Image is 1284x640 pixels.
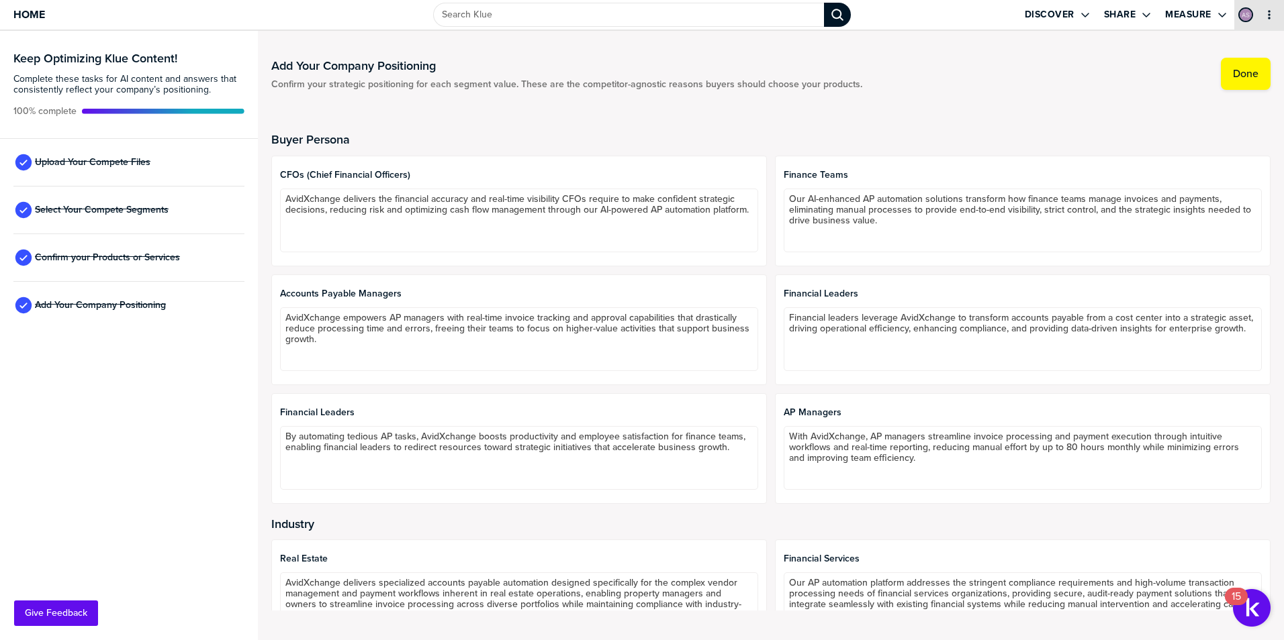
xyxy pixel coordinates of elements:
div: Annie Slider [1238,7,1253,22]
span: AP Managers [784,407,1262,418]
label: Share [1104,9,1136,21]
span: Confirm your Products or Services [35,252,180,263]
span: Finance Teams [784,170,1262,180]
a: Edit Profile [1237,6,1254,23]
div: Search Klue [824,3,851,27]
textarea: Financial leaders leverage AvidXchange to transform accounts payable from a cost center into a st... [784,307,1262,371]
textarea: By automating tedious AP tasks, AvidXchange boosts productivity and employee satisfaction for fin... [280,426,758,490]
h1: Add Your Company Positioning [271,58,862,74]
label: Done [1233,67,1258,81]
button: Open Resource Center, 15 new notifications [1233,589,1271,627]
textarea: Our AP automation platform addresses the stringent compliance requirements and high-volume transa... [784,572,1262,636]
span: CFOs (Chief Financial Officers) [280,170,758,180]
label: Discover [1025,9,1074,21]
span: Accounts Payable Managers [280,288,758,299]
div: 15 [1232,596,1241,614]
textarea: With AvidXchange, AP managers streamline invoice processing and payment execution through intuiti... [784,426,1262,490]
span: Home [13,9,45,20]
textarea: AvidXchange delivers the financial accuracy and real-time visibility CFOs require to make confide... [280,189,758,252]
span: Active [13,106,77,117]
span: Real Estate [280,553,758,564]
h2: Buyer Persona [271,133,1271,146]
label: Measure [1165,9,1211,21]
h2: Industry [271,517,1271,531]
span: Financial Leaders [280,407,758,418]
span: Financial Services [784,553,1262,564]
input: Search Klue [433,3,823,27]
span: Confirm your strategic positioning for each segment value. These are the competitor-agnostic reas... [271,79,862,90]
textarea: AvidXchange empowers AP managers with real-time invoice tracking and approval capabilities that d... [280,307,758,371]
span: Upload Your Compete Files [35,157,150,168]
span: Financial Leaders [784,288,1262,299]
h3: Keep Optimizing Klue Content! [13,52,244,64]
span: Select Your Compete Segments [35,205,169,215]
img: 81d0a6638d40fb300b8bfc34406c70f9-sml.png [1240,9,1252,21]
textarea: Our AI-enhanced AP automation solutions transform how finance teams manage invoices and payments,... [784,189,1262,252]
span: Complete these tasks for AI content and answers that consistently reflect your company’s position... [13,74,244,95]
textarea: AvidXchange delivers specialized accounts payable automation designed specifically for the comple... [280,572,758,636]
span: Add Your Company Positioning [35,300,166,311]
button: Give Feedback [14,600,98,626]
